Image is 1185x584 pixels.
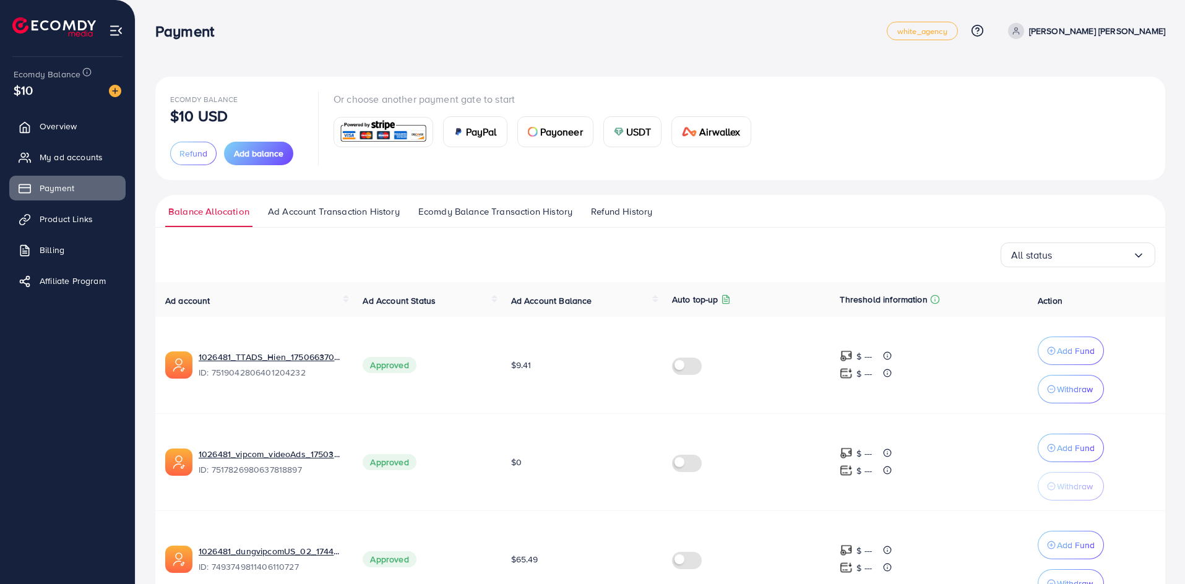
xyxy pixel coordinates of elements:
span: Product Links [40,213,93,225]
span: Ad Account Status [363,294,436,307]
h3: Payment [155,22,224,40]
span: ID: 7493749811406110727 [199,560,343,573]
span: $10 [14,81,33,99]
img: ic-ads-acc.e4c84228.svg [165,449,192,476]
img: menu [109,24,123,38]
p: $ --- [856,366,872,381]
iframe: Chat [1132,528,1176,575]
div: <span class='underline'>1026481_dungvipcomUS_02_1744774713900</span></br>7493749811406110727 [199,545,343,573]
img: card [454,127,463,137]
a: [PERSON_NAME] [PERSON_NAME] [1003,23,1165,39]
span: $0 [511,456,522,468]
p: Add Fund [1057,343,1095,358]
img: top-up amount [840,561,853,574]
a: cardPayPal [443,116,507,147]
p: Auto top-up [672,292,718,307]
p: $10 USD [170,108,228,123]
span: Payment [40,182,74,194]
a: 1026481_dungvipcomUS_02_1744774713900 [199,545,343,557]
p: $ --- [856,446,872,461]
span: Ad account [165,294,210,307]
img: ic-ads-acc.e4c84228.svg [165,351,192,379]
span: Airwallex [699,124,740,139]
span: My ad accounts [40,151,103,163]
span: Affiliate Program [40,275,106,287]
span: Add balance [234,147,283,160]
span: PayPal [466,124,497,139]
span: Ad Account Transaction History [268,205,400,218]
button: Withdraw [1038,472,1104,500]
img: top-up amount [840,350,853,363]
a: Payment [9,176,126,200]
button: Withdraw [1038,375,1104,403]
p: $ --- [856,560,872,575]
button: Add Fund [1038,531,1104,559]
a: My ad accounts [9,145,126,170]
img: card [338,119,429,145]
img: ic-ads-acc.e4c84228.svg [165,546,192,573]
span: Payoneer [540,124,583,139]
p: Withdraw [1057,382,1093,397]
p: Add Fund [1057,440,1095,455]
span: Approved [363,551,416,567]
p: Threshold information [840,292,927,307]
img: logo [12,17,96,36]
span: $9.41 [511,359,532,371]
span: Approved [363,454,416,470]
p: Add Fund [1057,538,1095,552]
span: Ecomdy Balance [14,68,80,80]
p: Or choose another payment gate to start [334,92,761,106]
span: $65.49 [511,553,538,565]
span: Ad Account Balance [511,294,592,307]
span: white_agency [897,27,947,35]
input: Search for option [1053,246,1132,265]
span: Ecomdy Balance [170,94,238,105]
span: Ecomdy Balance Transaction History [418,205,572,218]
a: cardPayoneer [517,116,593,147]
a: 1026481_vipcom_videoAds_1750380509111 [199,448,343,460]
img: card [682,127,697,137]
a: cardUSDT [603,116,662,147]
a: Overview [9,114,126,139]
span: Action [1038,294,1062,307]
a: Billing [9,238,126,262]
span: All status [1011,246,1053,265]
a: 1026481_TTADS_Hien_1750663705167 [199,351,343,363]
p: $ --- [856,543,872,558]
span: Refund [179,147,207,160]
span: Overview [40,120,77,132]
a: card [334,117,433,147]
img: card [614,127,624,137]
div: Search for option [1001,243,1155,267]
span: Billing [40,244,64,256]
span: ID: 7519042806401204232 [199,366,343,379]
button: Refund [170,142,217,165]
img: top-up amount [840,367,853,380]
img: card [528,127,538,137]
p: $ --- [856,463,872,478]
span: USDT [626,124,652,139]
a: cardAirwallex [671,116,751,147]
span: ID: 7517826980637818897 [199,463,343,476]
img: top-up amount [840,464,853,477]
div: <span class='underline'>1026481_vipcom_videoAds_1750380509111</span></br>7517826980637818897 [199,448,343,476]
img: top-up amount [840,447,853,460]
div: <span class='underline'>1026481_TTADS_Hien_1750663705167</span></br>7519042806401204232 [199,351,343,379]
p: $ --- [856,349,872,364]
span: Balance Allocation [168,205,249,218]
p: [PERSON_NAME] [PERSON_NAME] [1029,24,1165,38]
span: Refund History [591,205,652,218]
p: Withdraw [1057,479,1093,494]
a: white_agency [887,22,958,40]
a: Affiliate Program [9,268,126,293]
a: Product Links [9,207,126,231]
span: Approved [363,357,416,373]
button: Add Fund [1038,337,1104,365]
button: Add balance [224,142,293,165]
img: top-up amount [840,544,853,557]
button: Add Fund [1038,434,1104,462]
img: image [109,85,121,97]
